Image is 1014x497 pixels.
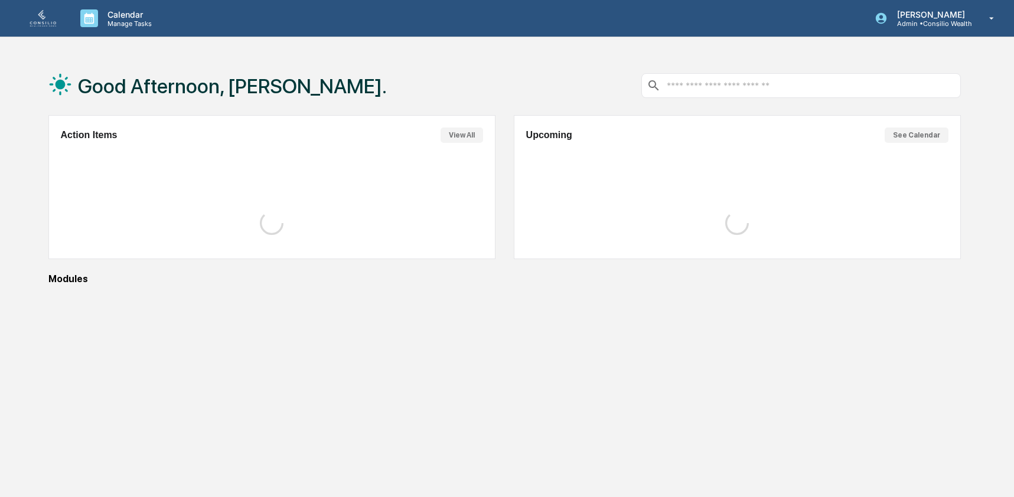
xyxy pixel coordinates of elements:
p: [PERSON_NAME] [888,9,972,19]
h1: Good Afternoon, [PERSON_NAME]. [78,74,387,98]
img: logo [28,10,57,27]
button: View All [441,127,483,143]
button: See Calendar [885,127,948,143]
h2: Action Items [61,130,118,140]
p: Calendar [98,9,158,19]
p: Admin • Consilio Wealth [888,19,972,28]
p: Manage Tasks [98,19,158,28]
h2: Upcoming [526,130,572,140]
div: Modules [48,273,961,285]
